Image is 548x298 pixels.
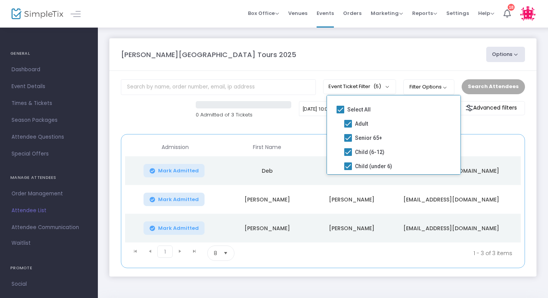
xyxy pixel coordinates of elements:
[12,115,86,125] span: Season Packages
[508,2,515,9] div: 18
[288,3,307,23] span: Venues
[309,156,394,185] td: Rafter
[10,170,87,185] h4: MANAGE ATTENDEES
[225,156,309,185] td: Deb
[12,189,86,199] span: Order Management
[371,10,403,17] span: Marketing
[323,79,396,94] button: Event Ticket Filter(5)
[121,49,296,60] m-panel-title: [PERSON_NAME][GEOGRAPHIC_DATA] Tours 2025
[12,65,86,75] span: Dashboard
[125,138,521,242] div: Data table
[162,144,189,151] span: Admission
[309,214,394,242] td: [PERSON_NAME]
[10,46,87,61] h4: GENERAL
[478,10,494,17] span: Help
[157,246,173,258] span: Page 1
[373,84,381,90] span: (5)
[158,225,199,231] span: Mark Admitted
[158,196,199,203] span: Mark Admitted
[355,162,392,171] span: Child (under 6)
[355,119,368,128] span: Adult
[225,185,309,214] td: [PERSON_NAME]
[347,105,371,114] span: Select All
[355,147,385,157] span: Child (6-12)
[394,185,509,214] td: [EMAIL_ADDRESS][DOMAIN_NAME]
[12,82,86,92] span: Event Details
[214,249,217,257] span: 8
[394,214,509,242] td: [EMAIL_ADDRESS][DOMAIN_NAME]
[12,149,86,159] span: Special Offers
[457,101,525,115] m-button: Advanced filters
[12,132,86,142] span: Attendee Questions
[355,133,382,142] span: Senior 65+
[225,214,309,242] td: [PERSON_NAME]
[486,47,525,62] button: Options
[248,10,279,17] span: Box Office
[465,104,473,112] img: filter
[158,168,199,174] span: Mark Admitted
[196,111,291,119] p: 0 Admitted of 3 Tickets
[317,3,334,23] span: Events
[253,144,281,151] span: First Name
[303,106,410,112] span: [DATE] 10:00 AM - [DATE] 11:00 AM • 3 attendees
[144,164,205,177] button: Mark Admitted
[412,10,437,17] span: Reports
[144,221,205,235] button: Mark Admitted
[12,98,86,108] span: Times & Tickets
[309,185,394,214] td: [PERSON_NAME]
[121,79,316,95] input: Search by name, order number, email, ip address
[446,3,469,23] span: Settings
[12,279,86,289] span: Social
[12,223,86,233] span: Attendee Communication
[343,3,361,23] span: Orders
[403,79,454,95] button: Filter Options
[12,239,31,247] span: Waitlist
[144,193,205,206] button: Mark Admitted
[310,246,512,261] kendo-pager-info: 1 - 3 of 3 items
[12,206,86,216] span: Attendee List
[10,260,87,276] h4: PROMOTE
[220,246,231,260] button: Select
